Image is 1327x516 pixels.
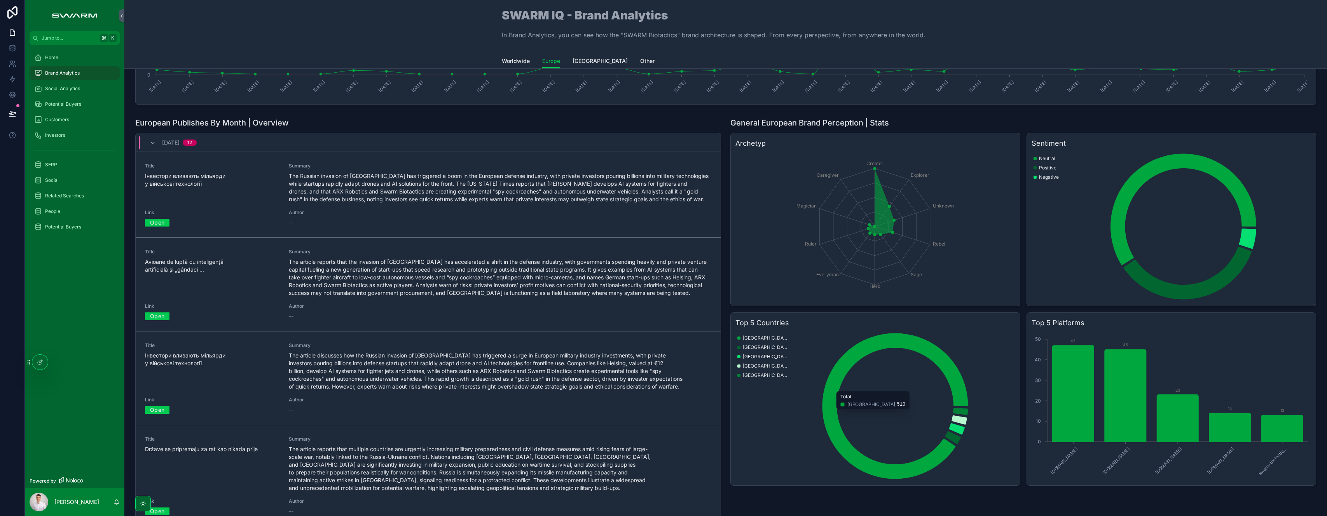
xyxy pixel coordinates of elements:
[54,498,99,506] p: [PERSON_NAME]
[1035,336,1041,342] tspan: 50
[1070,338,1076,343] text: 47
[289,445,711,492] span: The article reports that multiple countries are urgently increasing military preparedness and civ...
[145,397,279,403] span: Link
[743,344,789,350] span: [GEOGRAPHIC_DATA]
[1154,446,1183,475] text: [DOMAIN_NAME]
[911,172,929,178] tspan: Explorer
[289,209,423,216] span: Author
[378,79,392,93] text: [DATE]
[345,79,359,93] text: [DATE]
[45,224,81,230] span: Potential Buyers
[502,9,925,21] h1: SWARM IQ - Brand Analytics
[48,9,101,22] img: App logo
[1034,79,1048,93] text: [DATE]
[640,54,655,70] a: Other
[1257,446,1287,476] text: swarm-biotactic...
[903,79,917,93] text: [DATE]
[796,203,817,209] tspan: Magician
[743,372,789,378] span: [GEOGRAPHIC_DATA]
[1032,152,1311,301] div: chart
[312,79,326,93] text: [DATE]
[110,35,116,41] span: K
[279,79,293,93] text: [DATE]
[42,35,97,41] span: Jump to...
[145,445,279,453] span: Države se pripremaju za rat kao nikada prije
[45,132,65,138] span: Investors
[816,272,839,277] tspan: Everyman
[30,173,120,187] a: Social
[640,79,654,93] text: [DATE]
[1039,165,1056,171] span: Positive
[45,117,69,123] span: Customers
[145,163,279,169] span: Title
[443,79,457,93] text: [DATE]
[289,312,293,320] span: --
[541,79,555,93] text: [DATE]
[1039,155,1055,162] span: Neutral
[640,57,655,65] span: Other
[771,79,785,93] text: [DATE]
[870,283,880,289] tspan: Hero
[1001,79,1015,93] text: [DATE]
[30,128,120,142] a: Investors
[743,363,789,369] span: [GEOGRAPHIC_DATA]
[1032,138,1311,149] h3: Sentiment
[289,249,711,255] span: Summary
[45,208,60,214] span: People
[289,352,711,390] span: The article discusses how the Russian invasion of [GEOGRAPHIC_DATA] has triggered a surge in Euro...
[1036,418,1041,424] tspan: 10
[1296,79,1310,93] text: [DATE]
[735,138,1015,149] h3: Archetyp
[743,335,789,341] span: [GEOGRAPHIC_DATA]
[145,216,169,228] a: Open
[25,474,124,488] a: Powered by
[502,30,925,40] p: In Brand Analytics, you can see how the "SWARM Biotactics" brand architecture is shaped. From eve...
[30,158,120,172] a: SERP
[289,303,423,309] span: Author
[289,258,711,297] span: The article reports that the invasion of [GEOGRAPHIC_DATA] has accelerated a shift in the defense...
[147,72,150,78] tspan: 0
[289,397,423,403] span: Author
[1263,79,1277,93] text: [DATE]
[1198,79,1212,93] text: [DATE]
[145,172,279,188] span: Інвестори вливають мільярди у військові технології
[187,139,192,146] div: 12
[1206,446,1235,475] text: [DOMAIN_NAME]
[1175,388,1180,392] text: 23
[933,241,945,247] tspan: Rebel
[145,209,279,216] span: Link
[542,54,560,69] a: Europe
[1165,79,1179,93] text: [DATE]
[45,177,59,183] span: Social
[162,139,180,146] span: [DATE]
[573,57,628,65] span: [GEOGRAPHIC_DATA]
[804,79,818,93] text: [DATE]
[1099,79,1113,93] text: [DATE]
[30,97,120,111] a: Potential Buyers
[1102,446,1130,475] text: [DOMAIN_NAME]
[45,70,80,76] span: Brand Analytics
[45,193,84,199] span: Related Searches
[1280,408,1284,413] text: 13
[743,354,789,360] span: [GEOGRAPHIC_DATA]
[30,31,120,45] button: Jump to...K
[730,117,889,128] h1: General European Brand Perception | Stats
[30,204,120,218] a: People
[145,498,279,504] span: Link
[935,79,949,93] text: [DATE]
[30,82,120,96] a: Social Analytics
[136,152,721,238] a: TitleІнвестори вливають мільярди у військові технологіїSummaryThe Russian invasion of [GEOGRAPHIC...
[574,79,588,93] text: [DATE]
[145,352,279,367] span: Інвестори вливають мільярди у військові технології
[735,152,1015,301] div: chart
[289,172,711,203] span: The Russian invasion of [GEOGRAPHIC_DATA] has triggered a boom in the European defense industry, ...
[30,113,120,127] a: Customers
[837,79,851,93] text: [DATE]
[607,79,621,93] text: [DATE]
[735,331,1015,481] div: chart
[476,79,490,93] text: [DATE]
[735,317,1015,328] h3: Top 5 Countries
[1032,317,1311,328] h3: Top 5 Platforms
[1049,446,1078,475] text: [DOMAIN_NAME]
[1038,439,1041,445] tspan: 0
